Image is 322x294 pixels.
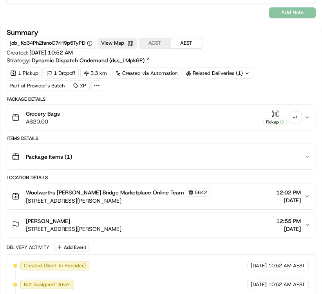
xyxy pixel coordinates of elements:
div: Pickup [263,118,287,125]
button: Grocery BagsA$20.00Pickup+1 [7,105,315,130]
span: 5642 [195,189,207,195]
button: View Map [98,38,137,49]
span: [DATE] [276,225,301,232]
span: Package Items ( 1 ) [26,152,72,160]
span: Dynamic Dispatch Ondemand (dss_LMpk6P) [32,56,145,64]
span: Created: [7,49,73,56]
div: Related Deliveries (1) [183,67,253,78]
button: ACST [139,38,170,48]
div: XP [70,80,90,91]
span: A$20.00 [26,117,60,125]
div: Location Details [7,174,315,180]
div: + 1 [290,112,301,123]
span: [DATE] [251,281,267,288]
a: Created via Automation [112,67,181,78]
span: [STREET_ADDRESS][PERSON_NAME] [26,225,121,232]
button: Woolworths [PERSON_NAME] Bridge Marketplace Online Team5642[STREET_ADDRESS][PERSON_NAME]12:02 PM[... [7,183,315,209]
span: [DATE] 10:52 AM [29,49,73,56]
span: 12:02 PM [276,188,301,196]
button: Pickup+1 [263,110,301,125]
span: Not Assigned Driver [24,281,71,288]
span: Woolworths [PERSON_NAME] Bridge Marketplace Online Team [26,188,184,196]
button: Package Items (1) [7,144,315,169]
div: 1 Pickup [7,67,42,78]
span: [PERSON_NAME] [26,217,70,225]
span: [DATE] [251,262,267,269]
span: 12:55 PM [276,217,301,225]
span: [DATE] [276,196,301,204]
button: Pickup [263,110,287,125]
span: 10:52 AM AEST [268,281,305,288]
div: Delivery Activity [7,244,49,250]
button: Add Event [54,242,89,252]
span: 10:52 AM AEST [268,262,305,269]
div: Items Details [7,135,315,141]
span: Grocery Bags [26,109,60,117]
button: [PERSON_NAME][STREET_ADDRESS][PERSON_NAME]12:55 PM[DATE] [7,212,315,237]
div: 3.3 km [80,67,110,78]
button: AEST [170,38,202,48]
button: job_Kq34Ph2fanoC7rH9p6TyPD [10,40,92,47]
a: Dynamic Dispatch Ondemand (dss_LMpk6P) [32,56,150,64]
span: Created (Sent To Provider) [24,262,86,269]
div: Package Details [7,96,315,102]
div: 1 Dropoff [43,67,79,78]
span: [STREET_ADDRESS][PERSON_NAME] [26,196,210,204]
div: Strategy: [7,56,150,64]
h3: Summary [7,29,38,36]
